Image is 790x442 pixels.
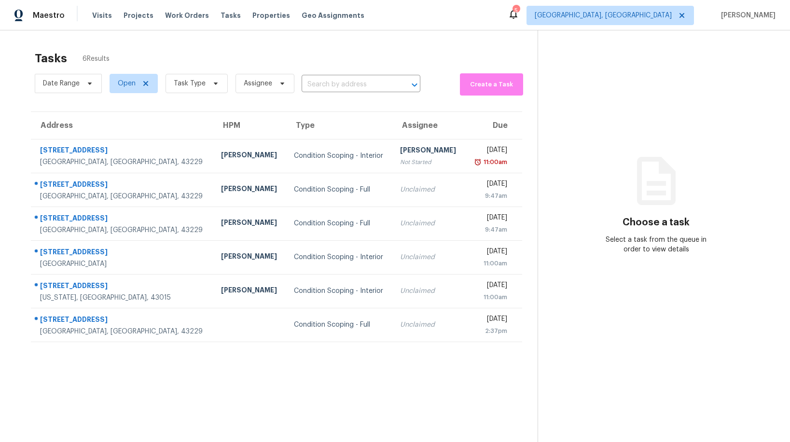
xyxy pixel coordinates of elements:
[35,54,67,63] h2: Tasks
[294,320,385,330] div: Condition Scoping - Full
[221,251,278,263] div: [PERSON_NAME]
[473,225,507,235] div: 9:47am
[400,252,457,262] div: Unclaimed
[400,320,457,330] div: Unclaimed
[221,12,241,19] span: Tasks
[482,157,507,167] div: 11:00am
[460,73,523,96] button: Create a Task
[40,225,206,235] div: [GEOGRAPHIC_DATA], [GEOGRAPHIC_DATA], 43229
[40,293,206,303] div: [US_STATE], [GEOGRAPHIC_DATA], 43015
[244,79,272,88] span: Assignee
[40,281,206,293] div: [STREET_ADDRESS]
[40,145,206,157] div: [STREET_ADDRESS]
[473,145,507,157] div: [DATE]
[473,247,507,259] div: [DATE]
[294,219,385,228] div: Condition Scoping - Full
[40,315,206,327] div: [STREET_ADDRESS]
[400,185,457,194] div: Unclaimed
[221,184,278,196] div: [PERSON_NAME]
[221,150,278,162] div: [PERSON_NAME]
[124,11,153,20] span: Projects
[294,286,385,296] div: Condition Scoping - Interior
[40,247,206,259] div: [STREET_ADDRESS]
[174,79,206,88] span: Task Type
[623,218,690,227] h3: Choose a task
[465,79,518,90] span: Create a Task
[165,11,209,20] span: Work Orders
[473,259,507,268] div: 11:00am
[473,213,507,225] div: [DATE]
[252,11,290,20] span: Properties
[408,78,421,92] button: Open
[597,235,715,254] div: Select a task from the queue in order to view details
[294,151,385,161] div: Condition Scoping - Interior
[465,112,522,139] th: Due
[83,54,110,64] span: 6 Results
[40,327,206,336] div: [GEOGRAPHIC_DATA], [GEOGRAPHIC_DATA], 43229
[302,11,364,20] span: Geo Assignments
[92,11,112,20] span: Visits
[221,218,278,230] div: [PERSON_NAME]
[717,11,776,20] span: [PERSON_NAME]
[294,252,385,262] div: Condition Scoping - Interior
[40,157,206,167] div: [GEOGRAPHIC_DATA], [GEOGRAPHIC_DATA], 43229
[392,112,465,139] th: Assignee
[473,179,507,191] div: [DATE]
[473,292,507,302] div: 11:00am
[473,314,507,326] div: [DATE]
[535,11,672,20] span: [GEOGRAPHIC_DATA], [GEOGRAPHIC_DATA]
[221,285,278,297] div: [PERSON_NAME]
[294,185,385,194] div: Condition Scoping - Full
[302,77,393,92] input: Search by address
[43,79,80,88] span: Date Range
[40,259,206,269] div: [GEOGRAPHIC_DATA]
[213,112,286,139] th: HPM
[40,213,206,225] div: [STREET_ADDRESS]
[40,192,206,201] div: [GEOGRAPHIC_DATA], [GEOGRAPHIC_DATA], 43229
[400,145,457,157] div: [PERSON_NAME]
[118,79,136,88] span: Open
[286,112,393,139] th: Type
[473,326,507,336] div: 2:37pm
[474,157,482,167] img: Overdue Alarm Icon
[513,6,519,15] div: 5
[400,219,457,228] div: Unclaimed
[400,286,457,296] div: Unclaimed
[33,11,65,20] span: Maestro
[473,280,507,292] div: [DATE]
[473,191,507,201] div: 9:47am
[400,157,457,167] div: Not Started
[40,180,206,192] div: [STREET_ADDRESS]
[31,112,213,139] th: Address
